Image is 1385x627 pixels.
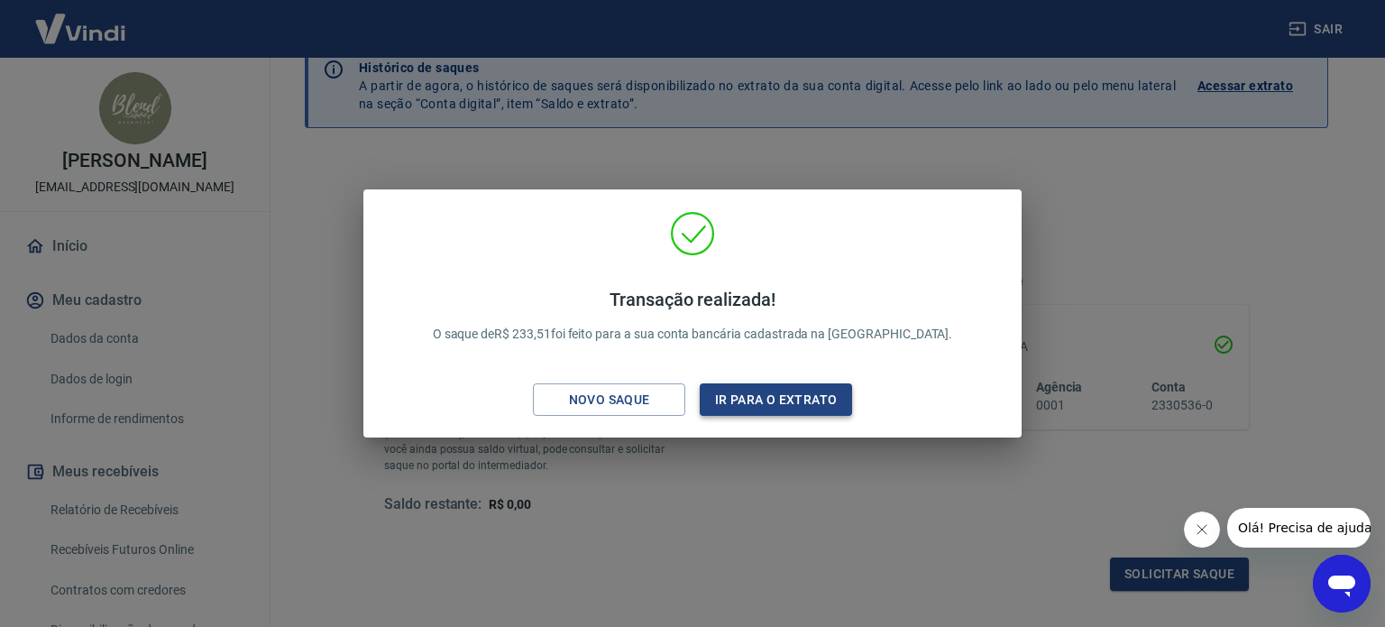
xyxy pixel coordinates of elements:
[433,289,953,310] h4: Transação realizada!
[700,383,852,417] button: Ir para o extrato
[1227,508,1371,548] iframe: Mensagem da empresa
[533,383,685,417] button: Novo saque
[433,289,953,344] p: O saque de R$ 233,51 foi feito para a sua conta bancária cadastrada na [GEOGRAPHIC_DATA].
[11,13,151,27] span: Olá! Precisa de ajuda?
[1184,512,1220,548] iframe: Fechar mensagem
[547,389,672,411] div: Novo saque
[1313,555,1371,613] iframe: Botão para abrir a janela de mensagens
